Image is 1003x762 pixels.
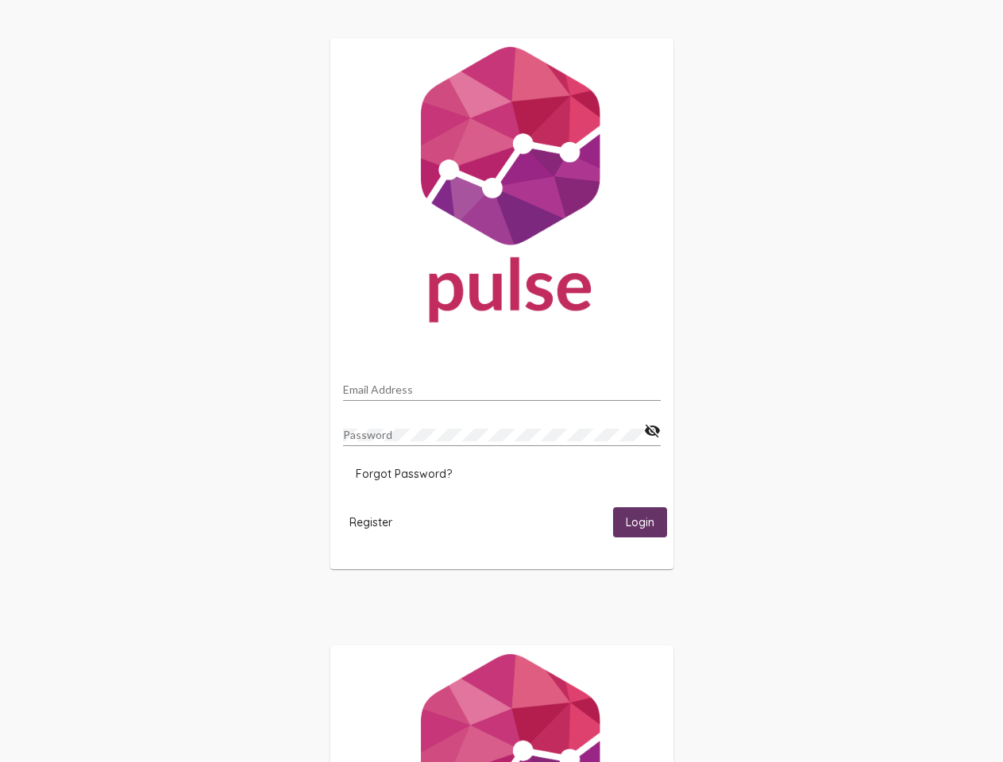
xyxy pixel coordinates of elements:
span: Login [626,516,654,530]
button: Forgot Password? [343,460,465,488]
mat-icon: visibility_off [644,421,661,441]
img: Pulse For Good Logo [330,38,673,338]
button: Register [337,507,405,537]
span: Register [349,515,392,529]
button: Login [613,507,667,537]
span: Forgot Password? [356,467,452,481]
